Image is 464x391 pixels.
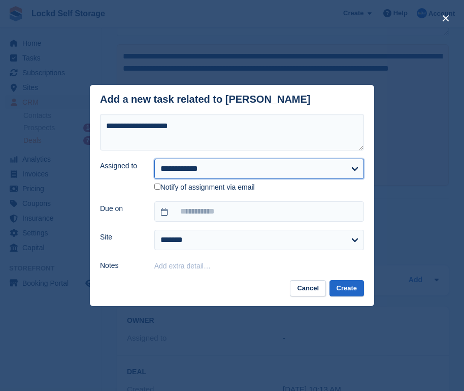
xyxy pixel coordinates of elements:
[290,280,326,297] button: Cancel
[154,262,211,270] button: Add extra detail…
[100,94,311,105] div: Add a new task related to [PERSON_NAME]
[100,203,142,214] label: Due on
[100,232,142,243] label: Site
[100,260,142,271] label: Notes
[100,161,142,171] label: Assigned to
[329,280,364,297] button: Create
[438,10,454,26] button: close
[154,183,255,192] label: Notify of assignment via email
[154,184,160,190] input: Notify of assignment via email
